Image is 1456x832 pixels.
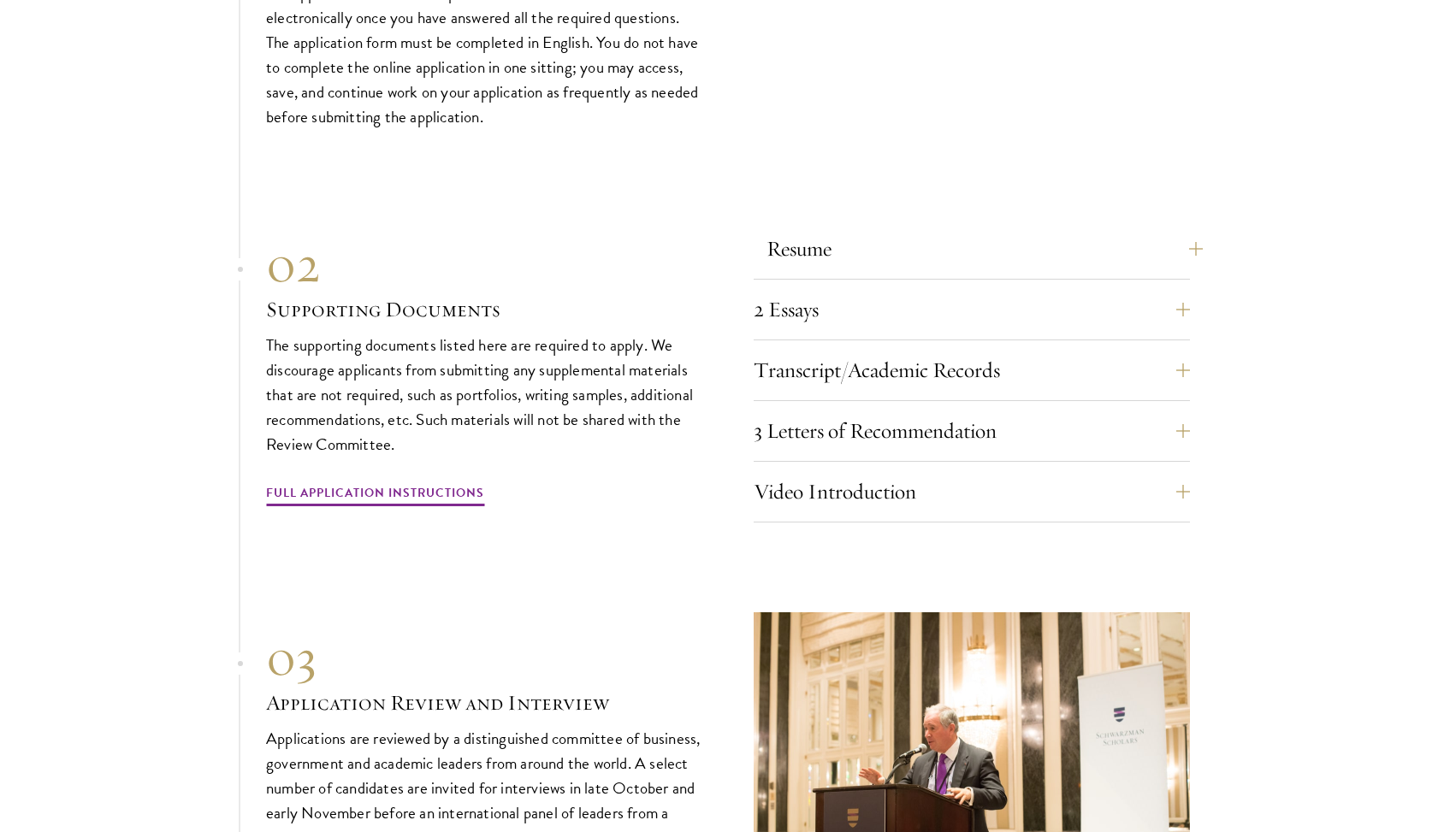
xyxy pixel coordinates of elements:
div: 03 [266,627,702,688]
a: Full Application Instructions [266,482,484,509]
button: 2 Essays [754,289,1190,330]
div: 02 [266,233,702,295]
h3: Supporting Documents [266,295,702,324]
p: The supporting documents listed here are required to apply. We discourage applicants from submitt... [266,333,702,457]
button: Video Introduction [754,471,1190,512]
h3: Application Review and Interview [266,688,702,717]
button: 3 Letters of Recommendation [754,410,1190,451]
button: Transcript/Academic Records [754,350,1190,391]
button: Resume [766,228,1203,269]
